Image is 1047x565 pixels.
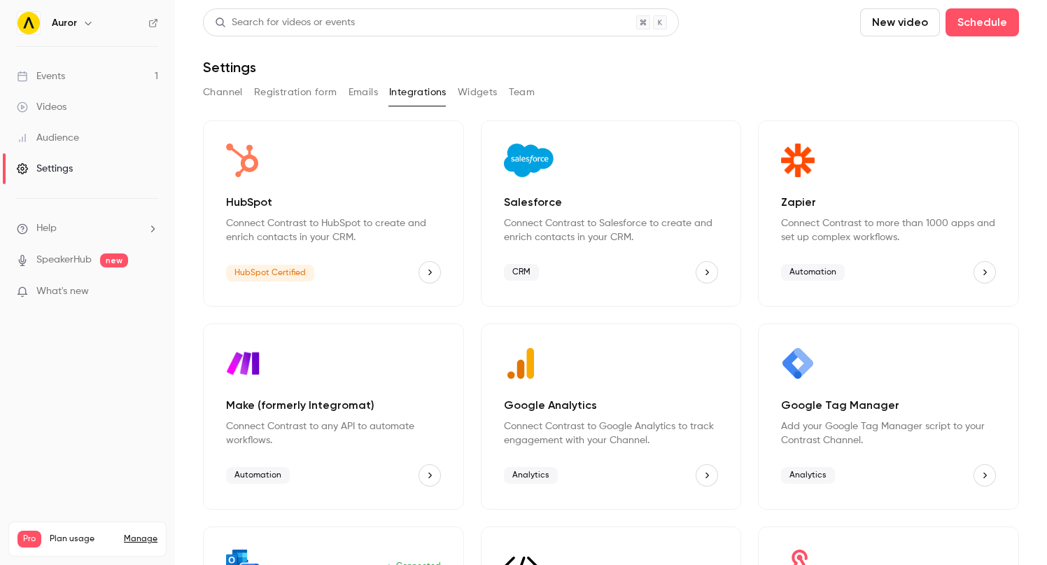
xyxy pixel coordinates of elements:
[419,261,441,284] button: HubSpot
[781,397,996,414] p: Google Tag Manager
[226,194,441,211] p: HubSpot
[226,467,290,484] span: Automation
[17,221,158,236] li: help-dropdown-opener
[974,261,996,284] button: Zapier
[946,8,1019,36] button: Schedule
[226,397,441,414] p: Make (formerly Integromat)
[758,323,1019,510] div: Google Tag Manager
[781,264,845,281] span: Automation
[860,8,940,36] button: New video
[349,81,378,104] button: Emails
[481,120,742,307] div: Salesforce
[50,533,115,545] span: Plan usage
[17,100,66,114] div: Videos
[17,162,73,176] div: Settings
[215,15,355,30] div: Search for videos or events
[509,81,535,104] button: Team
[389,81,447,104] button: Integrations
[124,533,157,545] a: Manage
[696,464,718,487] button: Google Analytics
[254,81,337,104] button: Registration form
[36,253,92,267] a: SpeakerHub
[504,467,558,484] span: Analytics
[226,265,314,281] span: HubSpot Certified
[203,120,464,307] div: HubSpot
[36,284,89,299] span: What's new
[36,221,57,236] span: Help
[696,261,718,284] button: Salesforce
[481,323,742,510] div: Google Analytics
[781,194,996,211] p: Zapier
[504,264,539,281] span: CRM
[781,419,996,447] p: Add your Google Tag Manager script to your Contrast Channel.
[203,323,464,510] div: Make (formerly Integromat)
[17,531,41,547] span: Pro
[226,216,441,244] p: Connect Contrast to HubSpot to create and enrich contacts in your CRM.
[504,216,719,244] p: Connect Contrast to Salesforce to create and enrich contacts in your CRM.
[17,131,79,145] div: Audience
[781,467,835,484] span: Analytics
[203,81,243,104] button: Channel
[974,464,996,487] button: Google Tag Manager
[419,464,441,487] button: Make (formerly Integromat)
[504,397,719,414] p: Google Analytics
[203,59,256,76] h1: Settings
[17,69,65,83] div: Events
[226,419,441,447] p: Connect Contrast to any API to automate workflows.
[758,120,1019,307] div: Zapier
[52,16,77,30] h6: Auror
[504,194,719,211] p: Salesforce
[17,12,40,34] img: Auror
[781,216,996,244] p: Connect Contrast to more than 1000 apps and set up complex workflows.
[141,286,158,298] iframe: Noticeable Trigger
[100,253,128,267] span: new
[504,419,719,447] p: Connect Contrast to Google Analytics to track engagement with your Channel.
[458,81,498,104] button: Widgets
